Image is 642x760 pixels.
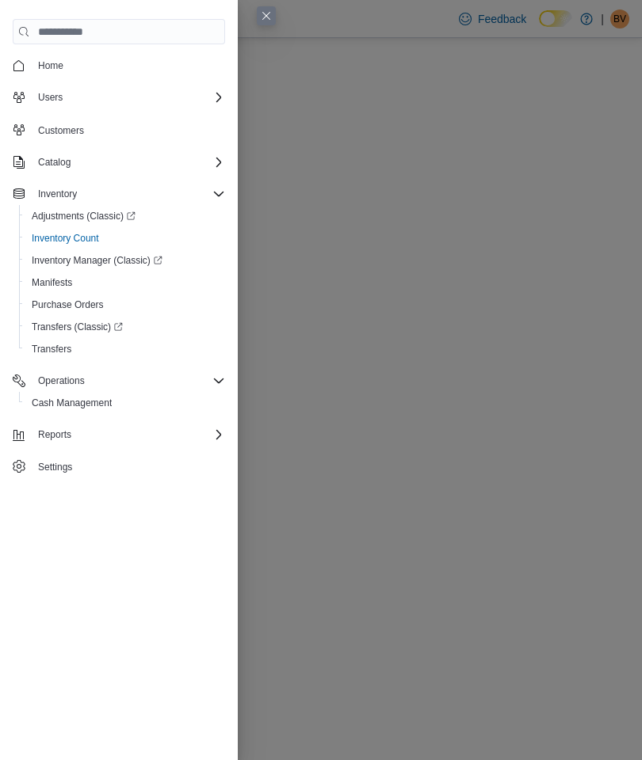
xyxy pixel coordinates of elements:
span: Purchase Orders [32,298,104,311]
a: Home [32,56,70,75]
nav: Complex example [13,47,225,481]
button: Transfers [19,338,231,360]
a: Cash Management [25,393,118,412]
span: Inventory Count [25,229,225,248]
span: Adjustments (Classic) [32,210,136,222]
span: Inventory Manager (Classic) [25,251,225,270]
button: Settings [6,455,231,478]
span: Catalog [38,156,71,169]
span: Transfers [25,340,225,359]
a: Adjustments (Classic) [25,207,142,226]
span: Adjustments (Classic) [25,207,225,226]
a: Transfers [25,340,78,359]
button: Catalog [32,153,77,172]
span: Cash Management [25,393,225,412]
span: Users [32,88,225,107]
span: Operations [32,371,225,390]
button: Operations [32,371,91,390]
button: Home [6,54,231,77]
a: Transfers (Classic) [25,317,129,336]
a: Inventory Manager (Classic) [19,249,231,272]
span: Customers [32,120,225,139]
span: Settings [32,457,225,477]
span: Transfers (Classic) [32,321,123,333]
a: Inventory Count [25,229,105,248]
span: Reports [38,428,71,441]
span: Catalog [32,153,225,172]
button: Reports [6,424,231,446]
span: Inventory Manager (Classic) [32,254,162,267]
button: Cash Management [19,392,231,414]
button: Users [32,88,69,107]
span: Manifests [32,276,72,289]
button: Inventory Count [19,227,231,249]
span: Purchase Orders [25,295,225,314]
span: Inventory [32,184,225,203]
span: Settings [38,461,72,473]
button: Users [6,86,231,108]
a: Transfers (Classic) [19,316,231,338]
a: Inventory Manager (Classic) [25,251,169,270]
button: Inventory [32,184,83,203]
a: Purchase Orders [25,295,110,314]
span: Home [32,55,225,75]
span: Home [38,59,63,72]
a: Manifests [25,273,78,292]
button: Close this dialog [257,6,276,25]
button: Catalog [6,151,231,173]
span: Customers [38,124,84,137]
a: Adjustments (Classic) [19,205,231,227]
span: Operations [38,374,85,387]
button: Customers [6,118,231,141]
button: Purchase Orders [19,294,231,316]
span: Inventory Count [32,232,99,245]
span: Transfers (Classic) [25,317,225,336]
button: Inventory [6,183,231,205]
a: Customers [32,121,90,140]
button: Manifests [19,272,231,294]
span: Cash Management [32,397,112,409]
span: Inventory [38,188,77,200]
button: Operations [6,370,231,392]
span: Transfers [32,343,71,355]
span: Reports [32,425,225,444]
button: Reports [32,425,78,444]
span: Users [38,91,63,104]
span: Manifests [25,273,225,292]
a: Settings [32,458,78,477]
